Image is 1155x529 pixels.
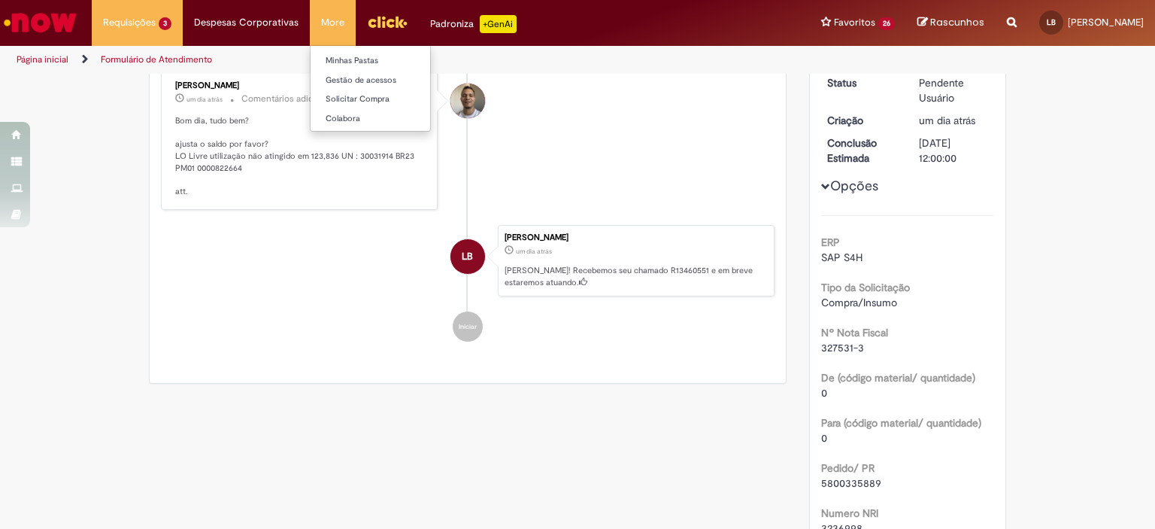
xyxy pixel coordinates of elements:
div: Padroniza [430,15,517,33]
img: click_logo_yellow_360x200.png [367,11,408,33]
time: 29/08/2025 07:23:43 [919,114,975,127]
b: Pedido/ PR [821,461,875,475]
a: Minhas Pastas [311,53,476,69]
b: ERP [821,236,840,249]
span: 3 [159,17,171,30]
span: SAP S4H [821,251,862,264]
span: Rascunhos [930,15,984,29]
div: Pendente Usuário [919,75,989,105]
span: [PERSON_NAME] [1068,16,1144,29]
img: ServiceNow [2,8,79,38]
span: 0 [821,386,827,400]
small: Comentários adicionais [241,93,338,105]
ul: Trilhas de página [11,46,759,74]
a: Página inicial [17,53,68,65]
div: Lucas Aleixo Braga [450,239,485,274]
b: Tipo da Solicitação [821,281,910,294]
span: Favoritos [834,15,875,30]
dt: Status [816,75,908,90]
span: More [321,15,344,30]
span: Requisições [103,15,156,30]
span: LB [1047,17,1056,27]
div: 29/08/2025 07:23:43 [919,113,989,128]
b: De (código material/ quantidade) [821,371,975,385]
p: +GenAi [480,15,517,33]
span: um dia atrás [919,114,975,127]
p: [PERSON_NAME]! Recebemos seu chamado R13460551 e em breve estaremos atuando. [505,265,766,288]
b: Nº Nota Fiscal [821,326,888,339]
a: Formulário de Atendimento [101,53,212,65]
span: Despesas Corporativas [194,15,299,30]
dt: Conclusão Estimada [816,135,908,166]
span: Compra/Insumo [821,296,897,309]
a: Solicitar Compra [311,91,476,108]
b: Para (código material/ quantidade) [821,416,981,430]
ul: Histórico de tíquete [161,54,775,357]
dt: Criação [816,113,908,128]
div: [PERSON_NAME] [505,233,766,242]
a: Gestão de acessos [311,72,476,89]
div: [PERSON_NAME] [175,81,426,90]
span: um dia atrás [516,247,552,256]
b: Numero NRI [821,506,878,520]
span: LB [462,239,473,275]
time: 29/08/2025 08:45:30 [186,95,223,104]
li: Lucas Aleixo Braga [161,225,775,297]
ul: More [310,45,431,132]
span: 5800335889 [821,476,881,490]
p: Bom dia, tudo bem? ajusta o saldo por favor? LO Livre utilização não atingido em 123,836 UN : 300... [175,115,426,198]
div: Joziano De Jesus Oliveira [450,84,485,118]
a: Rascunhos [917,16,984,30]
span: 26 [878,17,895,30]
span: um dia atrás [186,95,223,104]
div: [DATE] 12:00:00 [919,135,989,166]
span: 0 [821,431,827,445]
time: 29/08/2025 07:23:43 [516,247,552,256]
a: Colabora [311,111,476,127]
span: 327531-3 [821,341,864,354]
